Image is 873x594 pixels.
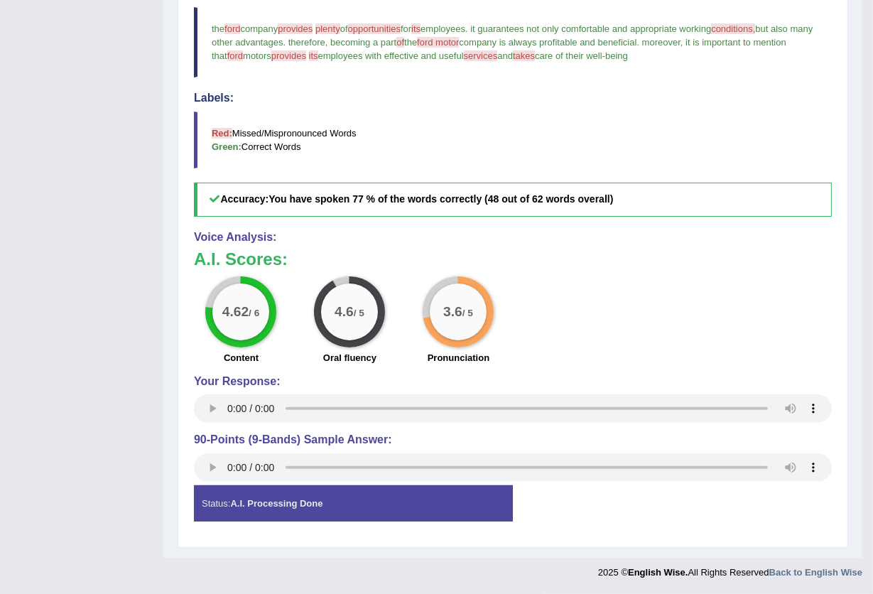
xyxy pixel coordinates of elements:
small: / 6 [249,308,260,318]
span: its [411,23,421,34]
span: of [340,23,348,34]
span: provides [278,23,313,34]
label: Pronunciation [428,351,489,364]
span: ford [227,50,243,61]
span: employees [421,23,465,34]
label: Content [224,351,259,364]
div: 2025 © All Rights Reserved [598,558,862,579]
label: Oral fluency [323,351,376,364]
span: . [465,23,468,34]
big: 4.62 [222,303,249,319]
span: employees with effective and useful [318,50,464,61]
span: plenty [315,23,340,34]
span: its [309,50,318,61]
span: opportunities [348,23,401,34]
a: Back to English Wise [769,567,862,578]
span: it guarantees not only comfortable and appropriate working [470,23,711,34]
blockquote: Missed/Mispronounced Words Correct Words [194,112,832,168]
span: company is always profitable and beneficial [459,37,636,48]
span: of [396,37,404,48]
span: the [404,37,417,48]
span: the [212,23,224,34]
h5: Accuracy: [194,183,832,216]
span: . [283,37,286,48]
span: provides [271,50,306,61]
small: / 5 [462,308,473,318]
h4: 90-Points (9-Bands) Sample Answer: [194,433,832,446]
span: , [680,37,683,48]
div: Status: [194,485,513,522]
span: for [401,23,411,34]
span: motors [243,50,271,61]
h4: Your Response: [194,375,832,388]
b: You have spoken 77 % of the words correctly (48 out of 62 words overall) [269,193,613,205]
big: 4.6 [335,303,354,319]
span: moreover [642,37,680,48]
strong: A.I. Processing Done [230,498,322,509]
span: ford motor [417,37,459,48]
span: ford [224,23,240,34]
span: becoming a part [330,37,396,48]
b: A.I. Scores: [194,249,288,269]
span: takes [513,50,535,61]
b: Green: [212,141,242,152]
span: conditions, [711,23,755,34]
span: . [636,37,639,48]
span: , [325,37,328,48]
span: and [497,50,513,61]
span: company [240,23,278,34]
small: / 5 [354,308,364,318]
h4: Voice Analysis: [194,231,832,244]
span: services [464,50,498,61]
span: care of their well-being [535,50,628,61]
b: Red: [212,128,232,139]
big: 3.6 [444,303,463,319]
span: therefore [288,37,325,48]
strong: English Wise. [628,567,688,578]
h4: Labels: [194,92,832,104]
